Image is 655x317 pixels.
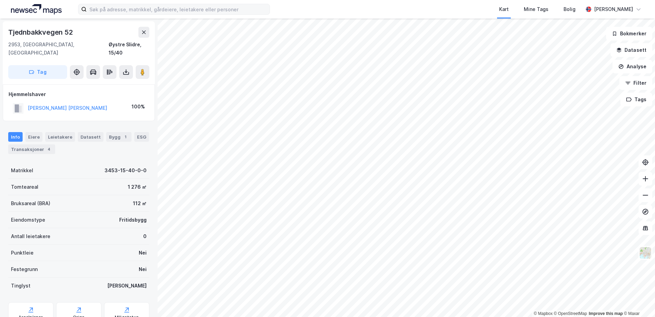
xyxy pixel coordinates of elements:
button: Filter [619,76,652,90]
div: [PERSON_NAME] [594,5,633,13]
input: Søk på adresse, matrikkel, gårdeiere, leietakere eller personer [87,4,270,14]
iframe: Chat Widget [621,284,655,317]
div: 3453-15-40-0-0 [104,166,147,175]
button: Datasett [610,43,652,57]
div: Tjednbakkvegen 52 [8,27,74,38]
div: Hjemmelshaver [9,90,149,98]
div: Eiendomstype [11,216,45,224]
div: Punktleie [11,249,34,257]
img: logo.a4113a55bc3d86da70a041830d287a7e.svg [11,4,62,14]
div: Bygg [106,132,132,142]
div: ESG [134,132,149,142]
div: Tinglyst [11,282,30,290]
div: Øystre Slidre, 15/40 [109,40,149,57]
div: 2953, [GEOGRAPHIC_DATA], [GEOGRAPHIC_DATA] [8,40,109,57]
button: Bokmerker [606,27,652,40]
div: Festegrunn [11,265,38,273]
div: 0 [143,232,147,240]
a: OpenStreetMap [554,311,587,316]
div: 1 [122,133,129,140]
div: Nei [139,265,147,273]
div: Matrikkel [11,166,33,175]
div: 100% [132,103,145,111]
div: Tomteareal [11,183,38,191]
div: 4 [46,146,52,153]
div: 1 276 ㎡ [128,183,147,191]
button: Analyse [613,60,652,73]
div: Nei [139,249,147,257]
img: Z [639,246,652,259]
div: [PERSON_NAME] [107,282,147,290]
div: Kart [499,5,509,13]
div: Info [8,132,23,142]
div: Leietakere [45,132,75,142]
div: Datasett [78,132,103,142]
button: Tag [8,65,67,79]
a: Mapbox [534,311,553,316]
a: Improve this map [589,311,623,316]
div: 112 ㎡ [133,199,147,208]
div: Antall leietakere [11,232,50,240]
div: Transaksjoner [8,144,55,154]
div: Bruksareal (BRA) [11,199,50,208]
div: Bolig [564,5,576,13]
div: Mine Tags [524,5,548,13]
button: Tags [620,93,652,106]
div: Fritidsbygg [119,216,147,224]
div: Eiere [25,132,42,142]
div: Kontrollprogram for chat [621,284,655,317]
